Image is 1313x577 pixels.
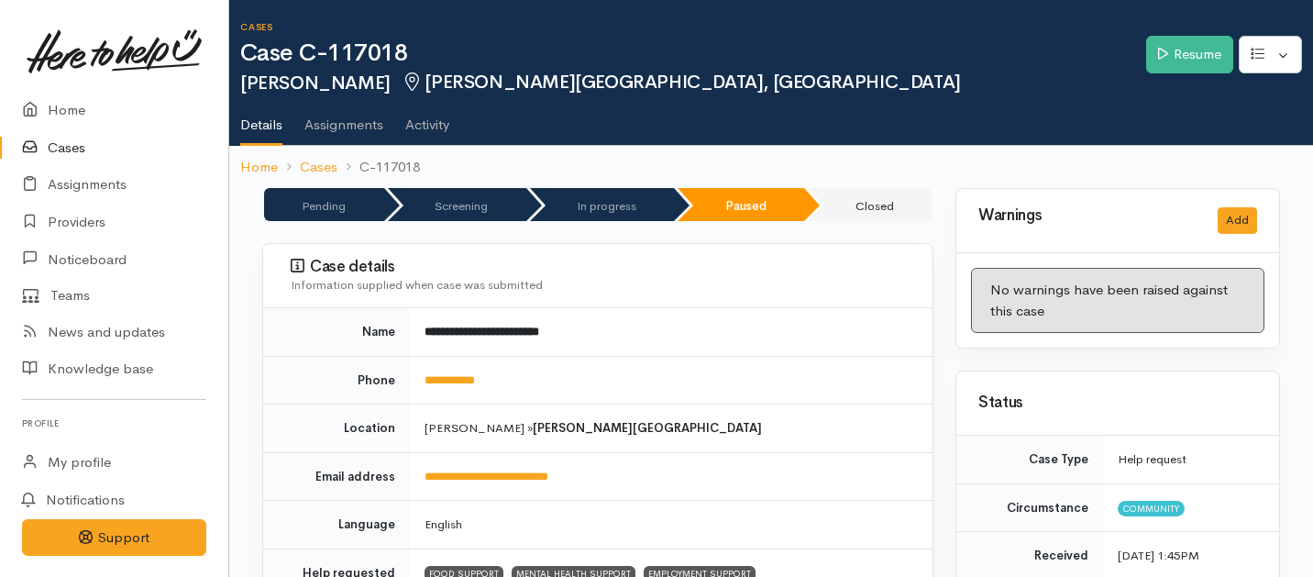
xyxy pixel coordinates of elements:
h3: Status [978,394,1257,412]
h6: Profile [22,411,206,436]
td: Language [263,501,410,549]
div: No warnings have been raised against this case [971,268,1264,333]
a: Home [240,157,278,178]
a: Resume [1146,36,1233,73]
nav: breadcrumb [229,146,1313,189]
li: Closed [808,188,932,221]
div: Information supplied when case was submitted [291,276,910,294]
a: Activity [405,93,449,144]
a: Assignments [304,93,383,144]
td: Location [263,405,410,453]
td: Circumstance [956,483,1103,532]
h3: Case details [291,258,910,276]
a: Details [240,93,282,146]
span: Community [1118,501,1185,516]
button: Support [22,519,206,557]
h2: [PERSON_NAME] [240,72,1146,94]
td: Phone [263,356,410,405]
td: English [410,501,932,549]
td: Name [263,308,410,356]
time: [DATE] 1:45PM [1118,548,1199,563]
h6: Cases [240,22,1146,32]
li: Screening [388,188,526,221]
b: [PERSON_NAME][GEOGRAPHIC_DATA] [533,420,762,436]
span: [PERSON_NAME] » [425,420,762,436]
a: Cases [300,157,337,178]
h3: Warnings [978,207,1196,225]
span: [PERSON_NAME][GEOGRAPHIC_DATA], [GEOGRAPHIC_DATA] [402,71,961,94]
li: In progress [530,188,675,221]
td: Case Type [956,436,1103,483]
li: Paused [678,188,804,221]
li: Pending [264,188,384,221]
button: Add [1218,207,1257,234]
h1: Case C-117018 [240,40,1146,67]
td: Email address [263,452,410,501]
td: Help request [1103,436,1279,483]
li: C-117018 [337,157,420,178]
